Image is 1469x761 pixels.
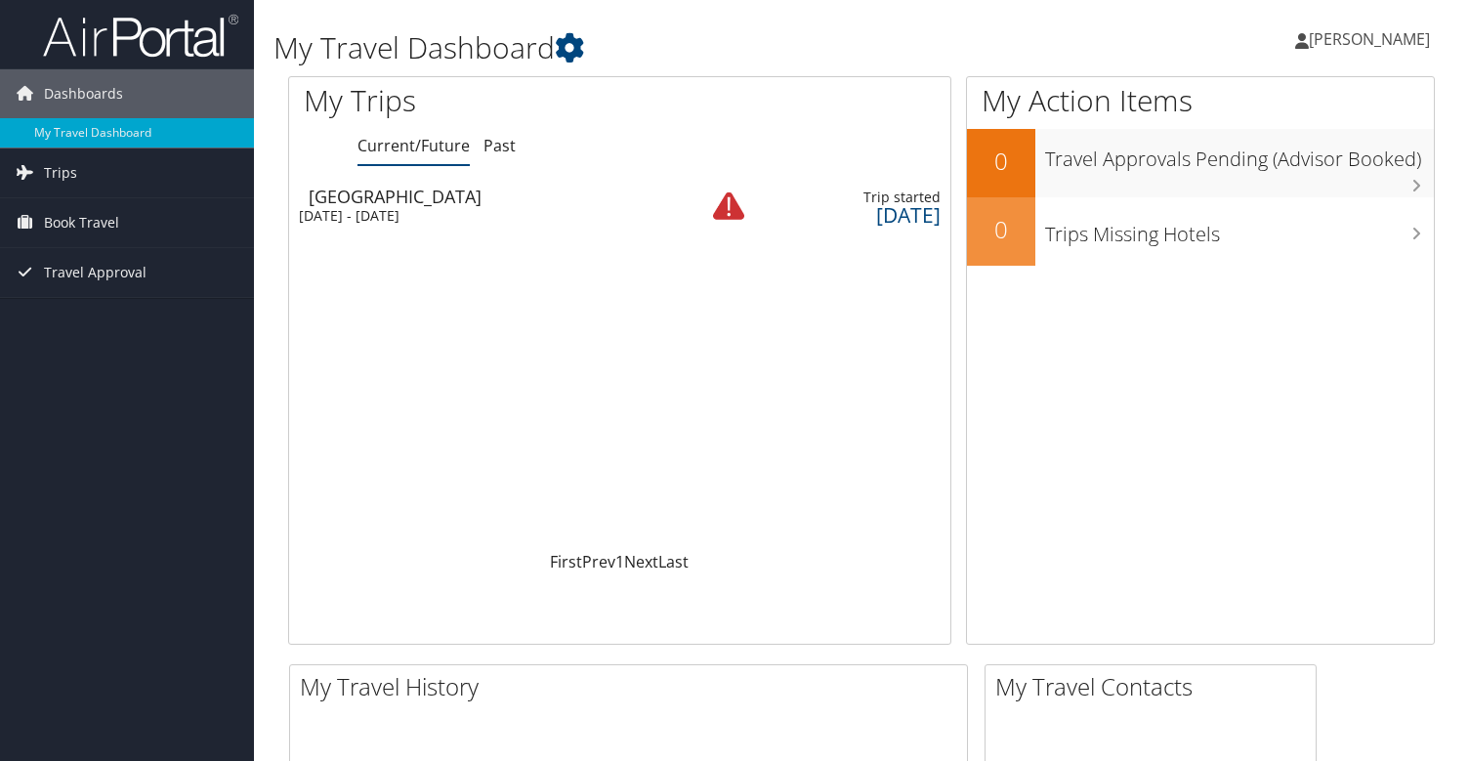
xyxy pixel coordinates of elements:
[483,135,516,156] a: Past
[1309,28,1430,50] span: [PERSON_NAME]
[967,80,1434,121] h1: My Action Items
[44,248,147,297] span: Travel Approval
[658,551,689,572] a: Last
[995,670,1316,703] h2: My Travel Contacts
[769,206,941,224] div: [DATE]
[304,80,660,121] h1: My Trips
[769,189,941,206] div: Trip started
[44,69,123,118] span: Dashboards
[615,551,624,572] a: 1
[299,207,668,225] div: [DATE] - [DATE]
[967,129,1434,197] a: 0Travel Approvals Pending (Advisor Booked)
[357,135,470,156] a: Current/Future
[967,197,1434,266] a: 0Trips Missing Hotels
[967,213,1035,246] h2: 0
[582,551,615,572] a: Prev
[1295,10,1449,68] a: [PERSON_NAME]
[550,551,582,572] a: First
[967,145,1035,178] h2: 0
[713,190,744,222] img: alert-flat-solid-warning.png
[43,13,238,59] img: airportal-logo.png
[44,148,77,197] span: Trips
[624,551,658,572] a: Next
[44,198,119,247] span: Book Travel
[309,188,678,205] div: [GEOGRAPHIC_DATA]
[1045,136,1434,173] h3: Travel Approvals Pending (Advisor Booked)
[300,670,967,703] h2: My Travel History
[273,27,1058,68] h1: My Travel Dashboard
[1045,211,1434,248] h3: Trips Missing Hotels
